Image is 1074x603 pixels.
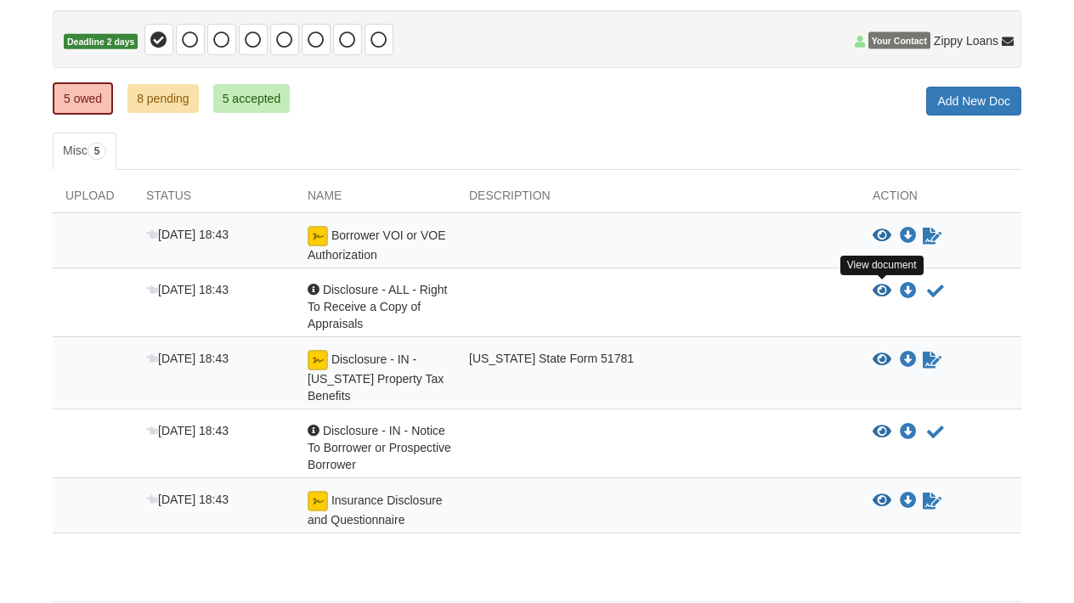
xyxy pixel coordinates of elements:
span: [DATE] 18:43 [146,283,229,296]
span: Disclosure - ALL - Right To Receive a Copy of Appraisals [308,283,447,330]
button: Acknowledge receipt of document [925,422,946,442]
div: Name [295,187,456,212]
span: Disclosure - IN - Notice To Borrower or Prospective Borrower [308,424,451,471]
div: View document [840,256,924,275]
div: Upload [53,187,133,212]
span: Deadline 2 days [64,34,138,50]
div: [US_STATE] State Form 51781 [456,350,860,404]
a: 8 pending [127,84,199,113]
div: Description [456,187,860,212]
button: View Insurance Disclosure and Questionnaire [873,493,891,510]
a: 5 owed [53,82,113,115]
a: Download Disclosure - ALL - Right To Receive a Copy of Appraisals [900,285,917,298]
button: Acknowledge receipt of document [925,281,946,301]
button: View Disclosure - ALL - Right To Receive a Copy of Appraisals [873,283,891,300]
button: View Borrower VOI or VOE Authorization [873,228,891,245]
span: Zippy Loans [934,32,998,49]
span: [DATE] 18:43 [146,424,229,437]
a: Sign Form [921,226,943,246]
a: Download Disclosure - IN - Indiana Property Tax Benefits [900,353,917,367]
span: Disclosure - IN - [US_STATE] Property Tax Benefits [308,352,444,403]
img: Ready for you to esign [308,491,328,511]
a: Misc [53,132,116,170]
a: Download Disclosure - IN - Notice To Borrower or Prospective Borrower [900,425,917,439]
a: 5 accepted [213,84,291,113]
span: [DATE] 18:43 [146,493,229,506]
div: Status [133,187,295,212]
a: Sign Form [921,350,943,370]
span: Your Contact [868,32,930,49]
a: Add New Doc [926,87,1021,116]
span: Borrower VOI or VOE Authorization [308,228,445,262]
div: Action [860,187,1021,212]
button: View Disclosure - IN - Indiana Property Tax Benefits [873,352,891,369]
a: Download Borrower VOI or VOE Authorization [900,229,917,243]
button: View Disclosure - IN - Notice To Borrower or Prospective Borrower [873,424,891,441]
img: Ready for you to esign [308,350,328,370]
img: Ready for you to esign [308,226,328,246]
span: [DATE] 18:43 [146,228,229,241]
a: Download Insurance Disclosure and Questionnaire [900,494,917,508]
span: Insurance Disclosure and Questionnaire [308,493,443,527]
a: Sign Form [921,491,943,511]
span: 5 [88,143,107,160]
span: [DATE] 18:43 [146,352,229,365]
